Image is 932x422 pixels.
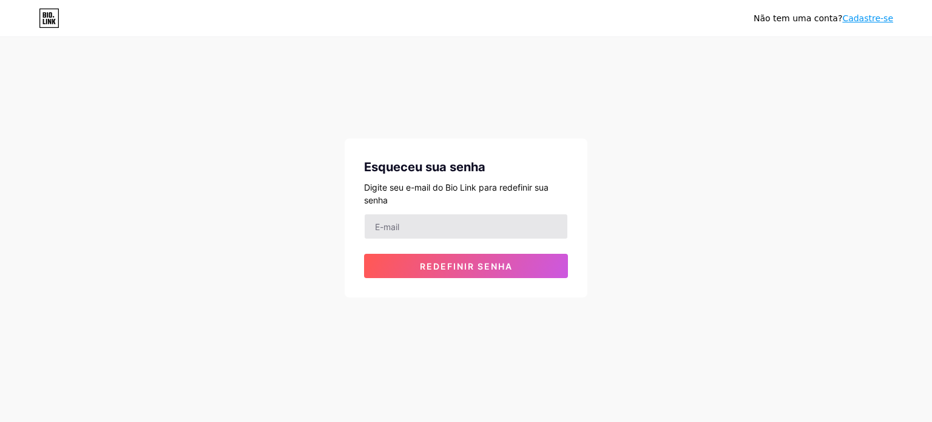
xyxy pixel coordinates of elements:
font: Digite seu e-mail do Bio Link para redefinir sua senha [364,182,549,205]
font: Redefinir senha [420,261,513,271]
a: Cadastre-se [842,13,893,23]
font: Esqueceu sua senha [364,160,485,174]
input: E-mail [365,214,567,239]
button: Redefinir senha [364,254,568,278]
font: Não tem uma conta? [754,13,842,23]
